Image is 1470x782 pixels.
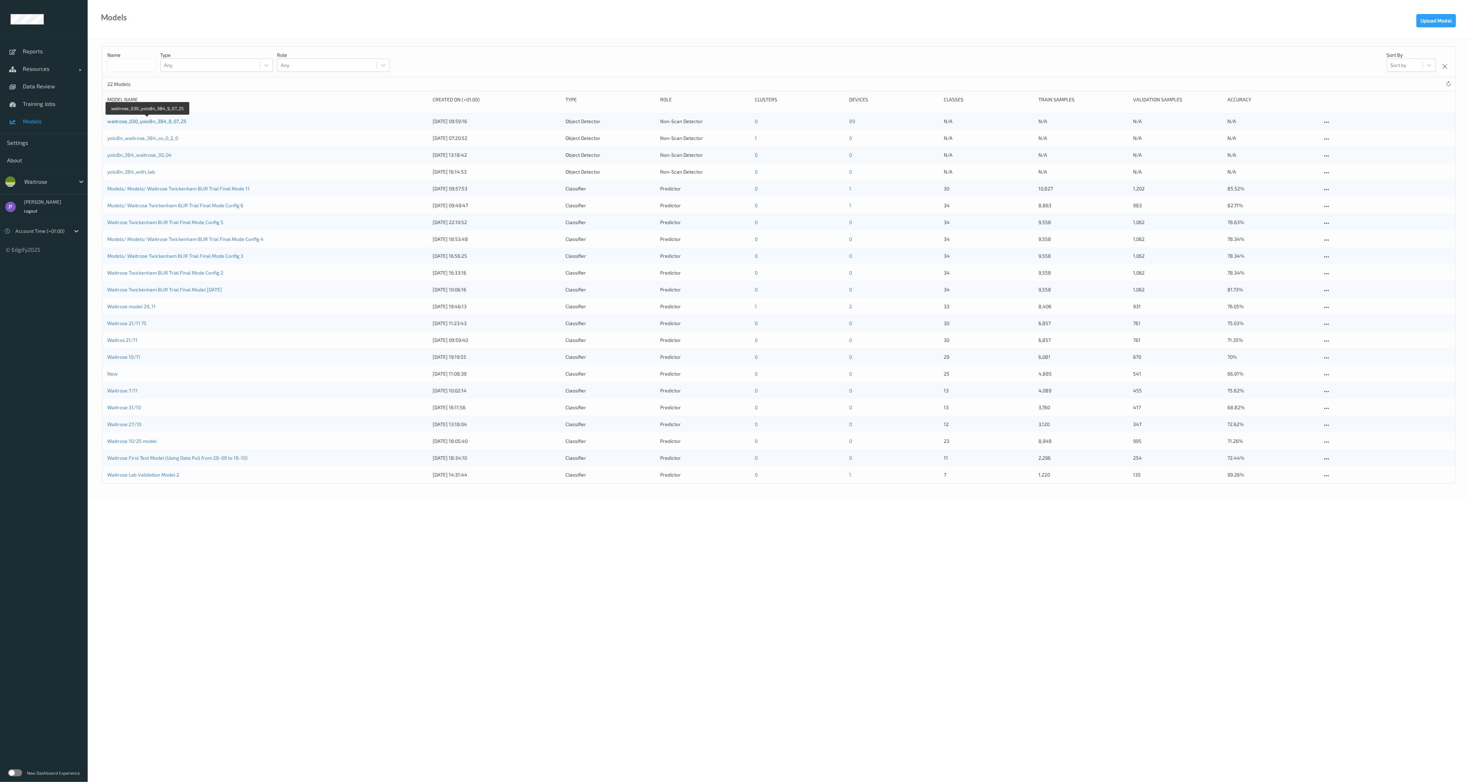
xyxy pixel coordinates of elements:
div: Predictor [660,370,750,377]
p: 541 [1133,370,1223,377]
div: [DATE] 07:20:52 [433,135,561,142]
a: 0 [755,337,758,343]
p: N/A [1133,168,1223,175]
p: 9,558 [1038,252,1128,259]
p: 4,885 [1038,370,1128,377]
a: Waitrose 10/25 model [107,438,157,444]
a: Waitrose Twickenham BLIR Trial Final Mode Config 5 [107,219,223,225]
div: Classifier [565,387,655,394]
a: 0 [755,219,758,225]
p: 34 [944,202,1034,209]
p: 22 Models [107,81,160,88]
p: 1,202 [1133,185,1223,192]
div: Classifier [565,353,655,360]
a: 0 [849,219,852,225]
a: Waitros 21/11 [107,337,137,343]
div: Predictor [660,387,750,394]
p: Name [107,52,156,59]
div: Classifier [565,421,655,428]
div: [DATE] 11:23:43 [433,320,561,327]
p: N/A [1133,118,1223,125]
div: Non-Scan Detector [660,168,750,175]
div: Object Detector [565,168,655,175]
p: 78.34% [1228,252,1317,259]
p: 1,220 [1038,471,1128,478]
p: 29 [944,353,1034,360]
a: Waitrose 7/11 [107,387,138,393]
div: Classifier [565,286,655,293]
a: 0 [849,169,852,175]
p: 85.52% [1228,185,1317,192]
p: 6,857 [1038,337,1128,344]
div: Classifier [565,185,655,192]
p: 68.82% [1228,404,1317,411]
div: [DATE] 18:34:10 [433,454,561,461]
p: 99.26% [1228,471,1317,478]
div: Object Detector [565,151,655,159]
a: Models/ Waitrose Twickenham BLIR Trial Final Mode Config 3 [107,253,243,259]
div: [DATE] 09:57:53 [433,185,561,192]
p: 6,081 [1038,353,1128,360]
p: 75.82% [1228,387,1317,394]
a: 0 [849,135,852,141]
a: 0 [755,371,758,377]
p: 30 [944,337,1034,344]
a: 1 [849,186,851,191]
p: 1,062 [1133,236,1223,243]
p: 72.62% [1228,421,1317,428]
p: N/A [1228,118,1317,125]
div: Predictor [660,236,750,243]
p: N/A [1133,151,1223,159]
p: 1,062 [1133,269,1223,276]
p: 761 [1133,320,1223,327]
div: [DATE] 09:59:40 [433,337,561,344]
a: 0 [849,320,852,326]
p: N/A [944,118,1034,125]
div: [DATE] 19:19:55 [433,353,561,360]
p: Type [160,52,273,59]
div: Non-Scan Detector [660,118,750,125]
div: Role [660,96,750,103]
div: [DATE] 10:02:14 [433,387,561,394]
p: 71.26% [1228,438,1317,445]
a: Models/ Models/ Waitrose Twickenham BLIR Trial Final Mode 11 [107,186,250,191]
div: Models [101,14,127,21]
a: 1 [755,135,757,141]
p: N/A [944,168,1034,175]
p: 33 [944,303,1034,310]
a: waitrose_030_yolo8n_384_9_07_25 [107,118,187,124]
p: 347 [1133,421,1223,428]
p: 30 [944,185,1034,192]
div: Classifier [565,202,655,209]
div: Predictor [660,286,750,293]
div: [DATE] 14:31:44 [433,471,561,478]
p: 9,558 [1038,269,1128,276]
div: Created On (+01:00) [433,96,561,103]
div: Classifier [565,404,655,411]
div: Classifier [565,320,655,327]
a: Waitrose model 29_11 [107,303,156,309]
p: 82.71% [1228,202,1317,209]
p: 9,558 [1038,286,1128,293]
div: Type [565,96,655,103]
a: 2 [849,303,852,309]
p: 13 [944,404,1034,411]
a: Waitrose Twickenham BLIR Trial Final Model [DATE] [107,286,222,292]
div: Predictor [660,202,750,209]
div: Classifier [565,269,655,276]
div: Predictor [660,353,750,360]
p: N/A [1133,135,1223,142]
p: N/A [1038,151,1128,159]
a: 0 [849,253,852,259]
div: [DATE] 22:10:52 [433,219,561,226]
a: 0 [849,371,852,377]
a: 0 [755,455,758,461]
a: Waitrose Twickenham BLIR Trial Final Mode Config 2 [107,270,223,276]
a: 0 [849,286,852,292]
p: 34 [944,269,1034,276]
p: 931 [1133,303,1223,310]
a: 0 [755,286,758,292]
div: Classifier [565,236,655,243]
p: 254 [1133,454,1223,461]
a: Waitrose 31/10 [107,404,141,410]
